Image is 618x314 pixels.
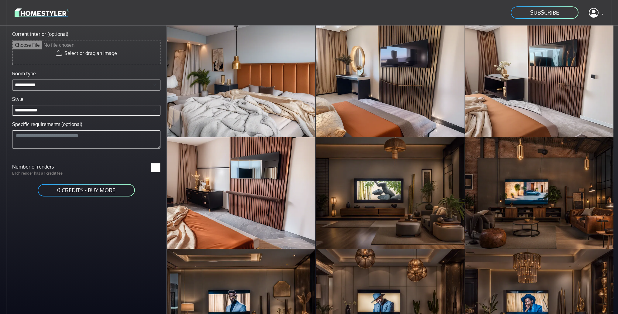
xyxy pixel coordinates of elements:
[37,183,136,197] a: 0 CREDITS - BUY MORE
[510,6,579,19] a: SUBSCRIBE
[12,70,36,77] label: Room type
[12,30,68,38] label: Current interior (optional)
[12,95,23,103] label: Style
[9,170,86,176] p: Each render has a 1 credit fee
[12,121,82,128] label: Specific requirements (optional)
[15,7,69,18] img: logo-3de290ba35641baa71223ecac5eacb59cb85b4c7fdf211dc9aaecaaee71ea2f8.svg
[9,163,86,170] label: Number of renders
